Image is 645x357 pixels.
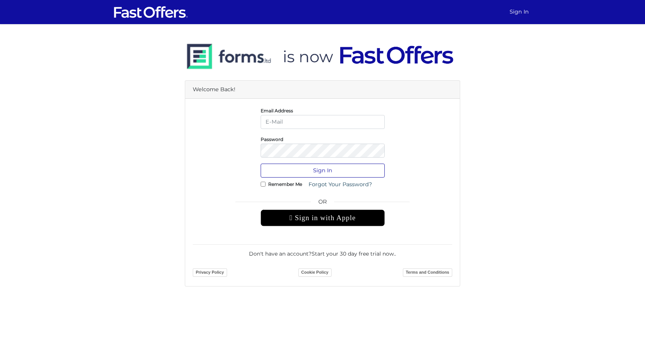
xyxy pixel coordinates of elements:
div: Sign in with Apple [261,210,385,226]
a: Forgot Your Password? [304,178,377,192]
a: Terms and Conditions [403,268,452,277]
button: Sign In [261,164,385,178]
a: Start your 30 day free trial now. [312,250,395,257]
a: Privacy Policy [193,268,227,277]
a: Sign In [507,5,532,19]
div: Welcome Back! [185,81,460,99]
a: Cookie Policy [298,268,332,277]
label: Remember Me [268,183,302,185]
div: Don't have an account? . [193,244,452,258]
span: OR [261,198,385,210]
input: E-Mail [261,115,385,129]
label: Password [261,138,283,140]
label: Email Address [261,110,293,112]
